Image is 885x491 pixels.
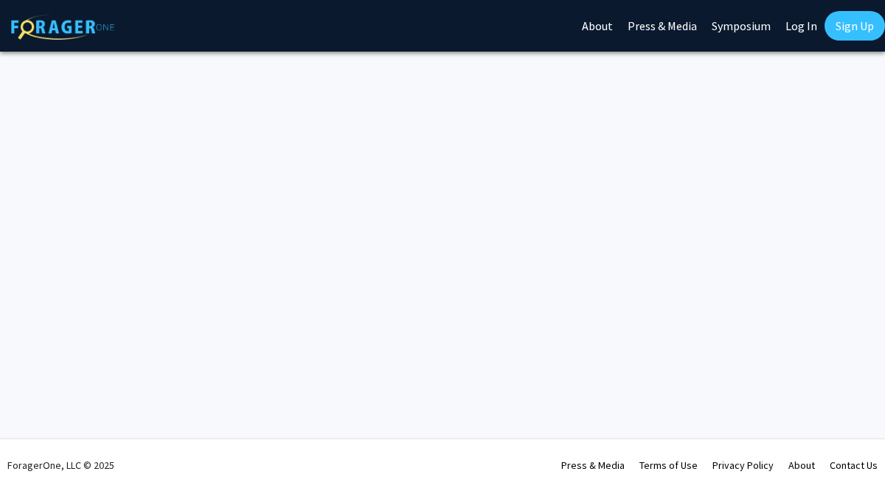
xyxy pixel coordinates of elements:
a: Privacy Policy [712,459,774,472]
a: Terms of Use [639,459,698,472]
a: Sign Up [825,11,885,41]
img: ForagerOne Logo [11,14,114,40]
a: Press & Media [561,459,625,472]
div: ForagerOne, LLC © 2025 [7,439,114,491]
a: About [788,459,815,472]
a: Contact Us [830,459,878,472]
